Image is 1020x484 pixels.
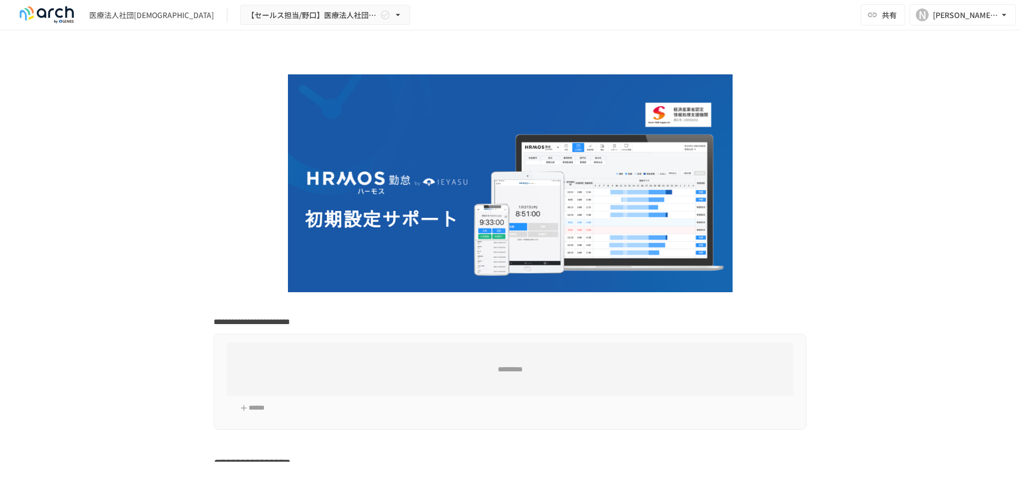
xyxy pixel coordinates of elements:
div: N [916,9,929,21]
span: 共有 [882,9,897,21]
button: 【セールス担当/野口】医療法人社団弘善会様_初期設定サポート [240,5,410,26]
span: 【セールス担当/野口】医療法人社団弘善会様_初期設定サポート [247,9,378,22]
div: [PERSON_NAME][EMAIL_ADDRESS][DOMAIN_NAME] [933,9,999,22]
button: N[PERSON_NAME][EMAIL_ADDRESS][DOMAIN_NAME] [909,4,1016,26]
img: GdztLVQAPnGLORo409ZpmnRQckwtTrMz8aHIKJZF2AQ [288,74,733,292]
div: 医療法人社団[DEMOGRAPHIC_DATA] [89,10,214,21]
button: 共有 [861,4,905,26]
img: logo-default@2x-9cf2c760.svg [13,6,81,23]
